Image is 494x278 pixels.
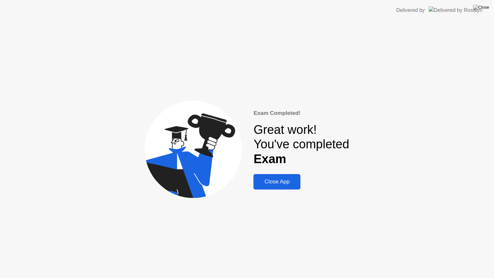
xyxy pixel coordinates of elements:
[253,109,349,117] div: Exam Completed!
[253,174,300,190] button: Close App
[396,6,425,14] div: Delivered by
[429,6,482,14] img: Delivered by Rosalyn
[473,5,489,10] img: Close
[253,152,286,166] b: Exam
[255,179,298,185] div: Close App
[253,123,349,167] div: Great work! You've completed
